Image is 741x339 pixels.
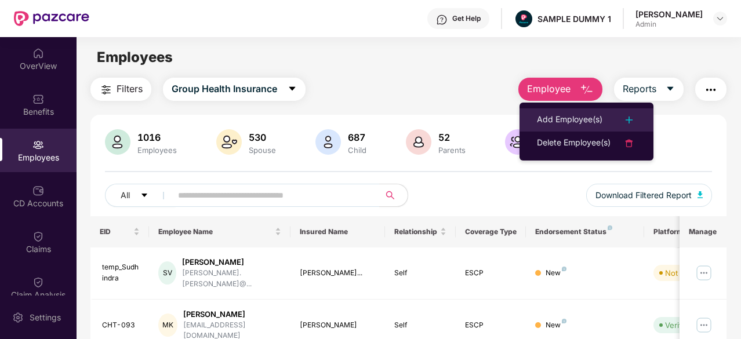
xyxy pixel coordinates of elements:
button: Group Health Insurancecaret-down [163,78,306,101]
div: SAMPLE DUMMY 1 [537,13,611,24]
div: [PERSON_NAME] [182,257,281,268]
th: Coverage Type [456,216,526,247]
img: manageButton [695,264,713,282]
div: [PERSON_NAME].[PERSON_NAME]@... [182,268,281,290]
img: svg+xml;base64,PHN2ZyBpZD0iQmVuZWZpdHMiIHhtbG5zPSJodHRwOi8vd3d3LnczLm9yZy8yMDAwL3N2ZyIgd2lkdGg9Ij... [32,93,44,105]
div: 52 [436,132,468,143]
th: Manage [680,216,727,247]
img: svg+xml;base64,PHN2ZyB4bWxucz0iaHR0cDovL3d3dy53My5vcmcvMjAwMC9zdmciIHdpZHRoPSIyNCIgaGVpZ2h0PSIyNC... [622,136,636,150]
span: caret-down [140,191,148,201]
img: svg+xml;base64,PHN2ZyBpZD0iU2V0dGluZy0yMHgyMCIgeG1sbnM9Imh0dHA6Ly93d3cudzMub3JnLzIwMDAvc3ZnIiB3aW... [12,312,24,323]
img: New Pazcare Logo [14,11,89,26]
div: Self [394,268,446,279]
span: Relationship [394,227,438,236]
img: svg+xml;base64,PHN2ZyB4bWxucz0iaHR0cDovL3d3dy53My5vcmcvMjAwMC9zdmciIHdpZHRoPSIyNCIgaGVpZ2h0PSIyNC... [622,113,636,127]
div: 687 [346,132,369,143]
img: svg+xml;base64,PHN2ZyBpZD0iQ0RfQWNjb3VudHMiIGRhdGEtbmFtZT0iQ0QgQWNjb3VudHMiIHhtbG5zPSJodHRwOi8vd3... [32,185,44,196]
img: svg+xml;base64,PHN2ZyBpZD0iRHJvcGRvd24tMzJ4MzIiIHhtbG5zPSJodHRwOi8vd3d3LnczLm9yZy8yMDAwL3N2ZyIgd2... [715,14,725,23]
div: Parents [436,145,468,155]
span: All [121,189,130,202]
span: search [379,191,402,200]
button: Download Filtered Report [586,184,713,207]
div: Settings [26,312,64,323]
img: svg+xml;base64,PHN2ZyB4bWxucz0iaHR0cDovL3d3dy53My5vcmcvMjAwMC9zdmciIHhtbG5zOnhsaW5rPSJodHRwOi8vd3... [216,129,242,155]
th: Employee Name [149,216,290,247]
button: Employee [518,78,602,101]
span: Filters [117,82,143,96]
img: svg+xml;base64,PHN2ZyBpZD0iQ2xhaW0iIHhtbG5zPSJodHRwOi8vd3d3LnczLm9yZy8yMDAwL3N2ZyIgd2lkdGg9IjIwIi... [32,276,44,288]
div: Add Employee(s) [537,113,602,127]
div: temp_Sudhindra [102,262,140,284]
button: Filters [90,78,151,101]
span: Employee Name [158,227,273,236]
img: svg+xml;base64,PHN2ZyB4bWxucz0iaHR0cDovL3d3dy53My5vcmcvMjAwMC9zdmciIHdpZHRoPSIyNCIgaGVpZ2h0PSIyNC... [99,83,113,97]
img: svg+xml;base64,PHN2ZyB4bWxucz0iaHR0cDovL3d3dy53My5vcmcvMjAwMC9zdmciIHdpZHRoPSI4IiBoZWlnaHQ9IjgiIH... [562,267,566,271]
button: Reportscaret-down [614,78,684,101]
span: Group Health Insurance [172,82,277,96]
div: [PERSON_NAME]... [300,268,376,279]
img: svg+xml;base64,PHN2ZyB4bWxucz0iaHR0cDovL3d3dy53My5vcmcvMjAwMC9zdmciIHdpZHRoPSI4IiBoZWlnaHQ9IjgiIH... [608,225,612,230]
div: Endorsement Status [535,227,634,236]
span: Download Filtered Report [595,189,692,202]
span: EID [100,227,132,236]
div: [PERSON_NAME] [300,320,376,331]
div: 530 [246,132,278,143]
div: Spouse [246,145,278,155]
div: Get Help [452,14,481,23]
img: svg+xml;base64,PHN2ZyB4bWxucz0iaHR0cDovL3d3dy53My5vcmcvMjAwMC9zdmciIHhtbG5zOnhsaW5rPSJodHRwOi8vd3... [315,129,341,155]
span: Employee [527,82,571,96]
div: Self [394,320,446,331]
img: manageButton [695,316,713,334]
div: [PERSON_NAME] [183,309,281,320]
div: Employees [135,145,179,155]
div: Verified [665,319,693,331]
div: Not Verified [665,267,707,279]
img: svg+xml;base64,PHN2ZyBpZD0iSGVscC0zMngzMiIgeG1sbnM9Imh0dHA6Ly93d3cudzMub3JnLzIwMDAvc3ZnIiB3aWR0aD... [436,14,448,25]
img: svg+xml;base64,PHN2ZyB4bWxucz0iaHR0cDovL3d3dy53My5vcmcvMjAwMC9zdmciIHdpZHRoPSIyNCIgaGVpZ2h0PSIyNC... [704,83,718,97]
span: caret-down [666,84,675,94]
img: svg+xml;base64,PHN2ZyB4bWxucz0iaHR0cDovL3d3dy53My5vcmcvMjAwMC9zdmciIHhtbG5zOnhsaW5rPSJodHRwOi8vd3... [580,83,594,97]
img: svg+xml;base64,PHN2ZyBpZD0iQ2xhaW0iIHhtbG5zPSJodHRwOi8vd3d3LnczLm9yZy8yMDAwL3N2ZyIgd2lkdGg9IjIwIi... [32,231,44,242]
div: New [546,320,566,331]
div: Child [346,145,369,155]
div: [PERSON_NAME] [635,9,703,20]
img: svg+xml;base64,PHN2ZyB4bWxucz0iaHR0cDovL3d3dy53My5vcmcvMjAwMC9zdmciIHhtbG5zOnhsaW5rPSJodHRwOi8vd3... [406,129,431,155]
span: Reports [623,82,656,96]
th: EID [90,216,150,247]
div: CHT-093 [102,320,140,331]
div: New [546,268,566,279]
div: 1016 [135,132,179,143]
img: svg+xml;base64,PHN2ZyBpZD0iRW1wbG95ZWVzIiB4bWxucz0iaHR0cDovL3d3dy53My5vcmcvMjAwMC9zdmciIHdpZHRoPS... [32,139,44,151]
button: search [379,184,408,207]
span: caret-down [288,84,297,94]
div: SV [158,261,176,285]
div: Platform Status [653,227,717,236]
img: Pazcare_Alternative_logo-01-01.png [515,10,532,27]
div: MK [158,314,177,337]
th: Relationship [385,216,456,247]
img: svg+xml;base64,PHN2ZyB4bWxucz0iaHR0cDovL3d3dy53My5vcmcvMjAwMC9zdmciIHhtbG5zOnhsaW5rPSJodHRwOi8vd3... [698,191,703,198]
div: Admin [635,20,703,29]
div: ESCP [465,268,517,279]
span: Employees [97,49,173,65]
th: Insured Name [290,216,385,247]
img: svg+xml;base64,PHN2ZyB4bWxucz0iaHR0cDovL3d3dy53My5vcmcvMjAwMC9zdmciIHhtbG5zOnhsaW5rPSJodHRwOi8vd3... [505,129,531,155]
div: ESCP [465,320,517,331]
img: svg+xml;base64,PHN2ZyB4bWxucz0iaHR0cDovL3d3dy53My5vcmcvMjAwMC9zdmciIHdpZHRoPSI4IiBoZWlnaHQ9IjgiIH... [562,319,566,323]
div: Delete Employee(s) [537,136,611,150]
button: Allcaret-down [105,184,176,207]
img: svg+xml;base64,PHN2ZyBpZD0iSG9tZSIgeG1sbnM9Imh0dHA6Ly93d3cudzMub3JnLzIwMDAvc3ZnIiB3aWR0aD0iMjAiIG... [32,48,44,59]
img: svg+xml;base64,PHN2ZyB4bWxucz0iaHR0cDovL3d3dy53My5vcmcvMjAwMC9zdmciIHhtbG5zOnhsaW5rPSJodHRwOi8vd3... [105,129,130,155]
